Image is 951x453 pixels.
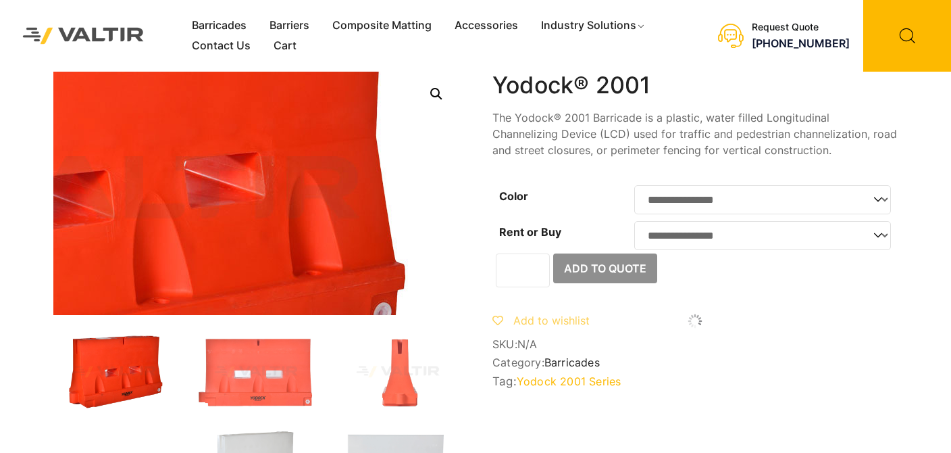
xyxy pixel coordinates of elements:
[180,36,262,56] a: Contact Us
[492,338,898,351] span: SKU:
[530,16,657,36] a: Industry Solutions
[517,375,621,388] a: Yodock 2001 Series
[321,16,443,36] a: Composite Matting
[752,22,850,33] div: Request Quote
[517,337,538,351] span: N/A
[544,356,600,369] a: Barricades
[337,335,459,408] img: 2001_Org_Side.jpg
[553,254,657,283] button: Add to Quote
[492,356,898,369] span: Category:
[492,375,898,388] span: Tag:
[262,36,308,56] a: Cart
[53,335,175,408] img: 2001_Org_3Q-1.jpg
[752,37,850,50] a: [PHONE_NUMBER]
[499,189,528,203] label: Color
[492,110,898,158] p: The Yodock® 2001 Barricade is a plastic, water filled Longitudinal Channelizing Device (LCD) used...
[180,16,258,36] a: Barricades
[499,225,561,239] label: Rent or Buy
[496,254,550,287] input: Product quantity
[10,15,157,57] img: Valtir Rentals
[258,16,321,36] a: Barriers
[443,16,530,36] a: Accessories
[195,335,317,408] img: 2001_Org_Front.jpg
[492,72,898,99] h1: Yodock® 2001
